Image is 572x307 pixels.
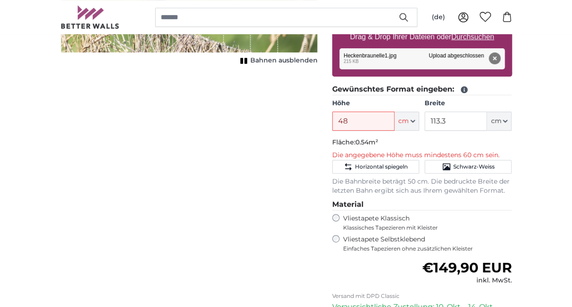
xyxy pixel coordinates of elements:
[332,160,419,174] button: Horizontal spiegeln
[425,99,511,108] label: Breite
[422,259,511,276] span: €149,90 EUR
[238,54,318,67] button: Bahnen ausblenden
[487,112,511,131] button: cm
[398,117,409,126] span: cm
[332,177,512,195] p: Die Bahnbreite beträgt 50 cm. Die bedruckte Breite der letzten Bahn ergibt sich aus Ihrem gewählt...
[346,28,498,46] label: Drag & Drop Ihrer Dateien oder
[332,84,512,95] legend: Gewünschtes Format eingeben:
[343,214,504,231] label: Vliestapete Klassisch
[354,163,407,170] span: Horizontal spiegeln
[250,56,318,65] span: Bahnen ausblenden
[453,163,494,170] span: Schwarz-Weiss
[451,33,494,41] u: Durchsuchen
[332,151,512,160] p: Die angegebene Höhe muss mindestens 60 cm sein.
[343,245,512,252] span: Einfaches Tapezieren ohne zusätzlichen Kleister
[332,292,512,300] p: Versand mit DPD Classic
[343,235,512,252] label: Vliestapete Selbstklebend
[422,276,511,285] div: inkl. MwSt.
[332,199,512,210] legend: Material
[491,117,501,126] span: cm
[425,160,511,174] button: Schwarz-Weiss
[425,9,452,26] button: (de)
[332,99,419,108] label: Höhe
[355,138,378,146] span: 0.54m²
[61,5,120,29] img: Betterwalls
[395,112,419,131] button: cm
[343,224,504,231] span: Klassisches Tapezieren mit Kleister
[332,138,512,147] p: Fläche:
